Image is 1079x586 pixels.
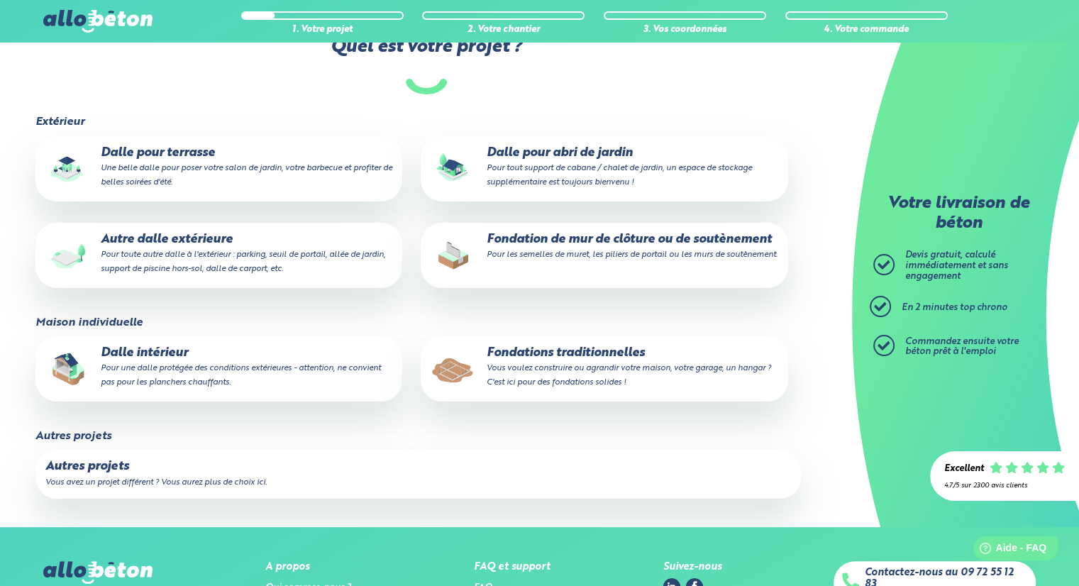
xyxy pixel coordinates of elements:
span: En 2 minutes top chrono [902,303,1007,312]
span: Commandez ensuite votre béton prêt à l'emploi [905,337,1019,357]
img: final_use.values.terrace [45,146,91,192]
p: Autre dalle extérieure [45,233,392,276]
div: FAQ et support [474,561,550,573]
div: 2. Votre chantier [422,25,585,35]
p: Dalle pour terrasse [45,146,392,189]
img: final_use.values.garden_shed [431,146,476,192]
img: allobéton [43,561,153,584]
div: A propos [265,561,362,573]
img: final_use.values.inside_slab [45,346,91,392]
img: allobéton [43,10,153,33]
legend: Extérieur [35,116,84,128]
small: Pour tout support de cabane / chalet de jardin, un espace de stockage supplémentaire est toujours... [486,164,751,187]
small: Pour une dalle protégée des conditions extérieures - attention, ne convient pas pour les plancher... [101,364,381,387]
small: Pour toute autre dalle à l'extérieur : parking, seuil de portail, allée de jardin, support de pis... [101,250,385,273]
iframe: Help widget launcher [953,531,1063,570]
p: Dalle pour abri de jardin [431,146,778,189]
div: 3. Vos coordonnées [604,25,766,35]
img: final_use.values.closing_wall_fundation [431,233,476,278]
legend: Autres projets [35,430,111,443]
p: Fondations traditionnelles [431,346,778,389]
div: Excellent [944,464,984,475]
span: Devis gratuit, calculé immédiatement et sans engagement [905,250,1008,280]
div: 4. Votre commande [785,25,948,35]
legend: Maison individuelle [35,316,143,329]
p: Votre livraison de béton [877,194,1040,233]
small: Vous avez un projet différent ? Vous aurez plus de choix ici. [45,478,267,487]
small: Une belle dalle pour poser votre salon de jardin, votre barbecue et profiter de belles soirées d'... [101,164,392,187]
label: Quel est votre projet ? [34,37,818,94]
small: Pour les semelles de muret, les piliers de portail ou les murs de soutènement. [486,250,777,259]
small: Vous voulez construire ou agrandir votre maison, votre garage, un hangar ? C'est ici pour des fon... [486,364,770,387]
div: 4.7/5 sur 2300 avis clients [944,482,1065,490]
img: final_use.values.outside_slab [45,233,91,278]
img: final_use.values.traditional_fundations [431,346,476,392]
div: 1. Votre projet [241,25,404,35]
p: Fondation de mur de clôture ou de soutènement [431,233,778,261]
p: Autres projets [45,460,791,474]
div: Suivez-nous [663,561,721,573]
p: Dalle intérieur [45,346,392,389]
